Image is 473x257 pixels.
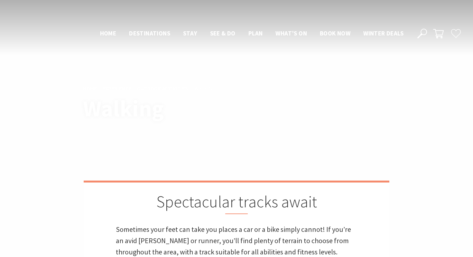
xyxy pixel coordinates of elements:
a: Home [83,85,97,92]
a: Experience [102,85,132,92]
span: What’s On [275,29,307,37]
span: Book now [320,29,350,37]
li: Walking [194,84,216,93]
nav: Main Menu [94,28,410,39]
span: Stay [183,29,197,37]
span: See & Do [210,29,236,37]
span: Destinations [129,29,170,37]
h2: Spectacular tracks await [116,192,357,214]
span: Home [100,29,116,37]
h1: Walking [83,96,265,121]
span: Winter Deals [363,29,403,37]
span: Plan [248,29,263,37]
a: Outdoor Activities [137,85,188,92]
